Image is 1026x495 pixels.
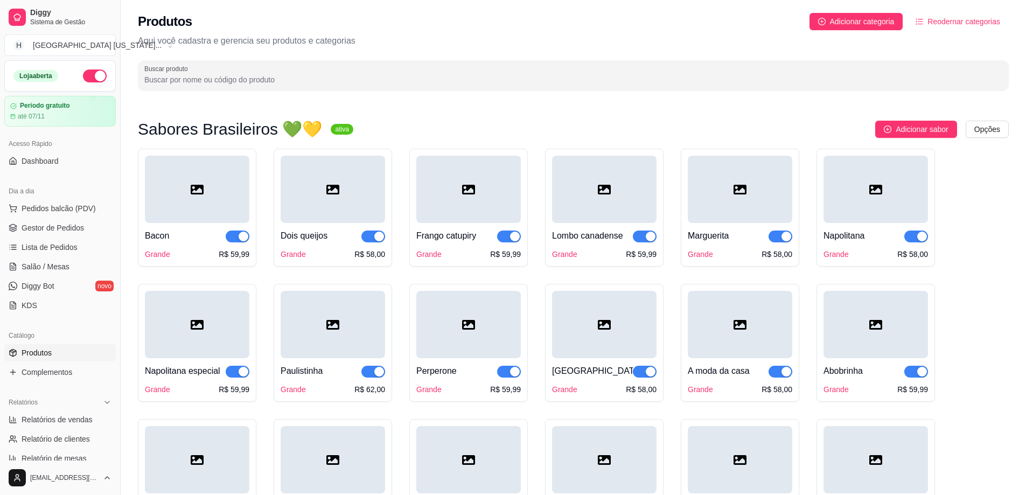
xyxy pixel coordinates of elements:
[4,430,116,448] a: Relatório de clientes
[688,384,713,395] div: Grande
[138,123,322,136] h3: Sabores Brasileiros 💚💛
[552,384,577,395] div: Grande
[4,239,116,256] a: Lista de Pedidos
[809,13,903,30] button: Adicionar categoria
[552,365,633,378] div: [GEOGRAPHIC_DATA]
[823,365,863,378] div: Abobrinha
[884,126,891,133] span: plus-circle
[762,384,792,395] div: R$ 58,00
[416,229,476,242] div: Frango catupiry
[490,249,521,260] div: R$ 59,99
[354,249,385,260] div: R$ 58,00
[144,64,192,73] label: Buscar produto
[823,249,849,260] div: Grande
[823,384,849,395] div: Grande
[490,384,521,395] div: R$ 59,99
[281,249,306,260] div: Grande
[4,258,116,275] a: Salão / Mesas
[818,18,826,25] span: plus-circle
[4,450,116,467] a: Relatório de mesas
[4,411,116,428] a: Relatórios de vendas
[966,121,1009,138] button: Opções
[4,364,116,381] a: Complementos
[927,16,1000,27] span: Reodernar categorias
[4,4,116,30] a: DiggySistema de Gestão
[22,414,93,425] span: Relatórios de vendas
[552,249,577,260] div: Grande
[9,398,38,407] span: Relatórios
[20,102,70,110] article: Período gratuito
[22,347,52,358] span: Produtos
[4,344,116,361] a: Produtos
[4,277,116,295] a: Diggy Botnovo
[83,69,107,82] button: Alterar Status
[416,365,457,378] div: Perperone
[219,249,249,260] div: R$ 59,99
[4,465,116,491] button: [EMAIL_ADDRESS][DOMAIN_NAME]
[762,249,792,260] div: R$ 58,00
[138,13,192,30] h2: Produtos
[830,16,895,27] span: Adicionar categoria
[4,96,116,127] a: Período gratuitoaté 07/11
[22,156,59,166] span: Dashboard
[281,365,323,378] div: Paulistinha
[22,453,87,464] span: Relatório de mesas
[626,384,657,395] div: R$ 58,00
[22,434,90,444] span: Relatório de clientes
[281,384,306,395] div: Grande
[907,13,1009,30] button: Reodernar categorias
[4,327,116,344] div: Catálogo
[30,473,99,482] span: [EMAIL_ADDRESS][DOMAIN_NAME]
[331,124,353,135] sup: ativa
[897,384,928,395] div: R$ 59,99
[4,297,116,314] a: KDS
[33,40,162,51] div: [GEOGRAPHIC_DATA] [US_STATE] ...
[416,249,442,260] div: Grande
[823,229,865,242] div: Napolitana
[144,74,1002,85] input: Buscar produto
[688,249,713,260] div: Grande
[13,40,24,51] span: H
[974,123,1000,135] span: Opções
[22,261,69,272] span: Salão / Mesas
[916,18,923,25] span: ordered-list
[22,281,54,291] span: Diggy Bot
[4,200,116,217] button: Pedidos balcão (PDV)
[13,70,58,82] div: Loja aberta
[22,367,72,378] span: Complementos
[22,203,96,214] span: Pedidos balcão (PDV)
[626,249,657,260] div: R$ 59,99
[4,135,116,152] div: Acesso Rápido
[145,229,169,242] div: Bacon
[896,123,948,135] span: Adicionar sabor
[897,249,928,260] div: R$ 58,00
[22,222,84,233] span: Gestor de Pedidos
[4,183,116,200] div: Dia a dia
[219,384,249,395] div: R$ 59,99
[416,384,442,395] div: Grande
[688,365,750,378] div: A moda da casa
[145,384,170,395] div: Grande
[145,249,170,260] div: Grande
[281,229,327,242] div: Dois queijos
[4,219,116,236] a: Gestor de Pedidos
[354,384,385,395] div: R$ 62,00
[30,8,111,18] span: Diggy
[145,365,220,378] div: Napolitana especial
[875,121,957,138] button: Adicionar sabor
[688,229,729,242] div: Marguerita
[18,112,45,121] article: até 07/11
[22,242,78,253] span: Lista de Pedidos
[4,152,116,170] a: Dashboard
[138,34,1009,47] p: Aqui você cadastra e gerencia seu produtos e categorias
[22,300,37,311] span: KDS
[30,18,111,26] span: Sistema de Gestão
[552,229,623,242] div: Lombo canadense
[4,34,116,56] button: Select a team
